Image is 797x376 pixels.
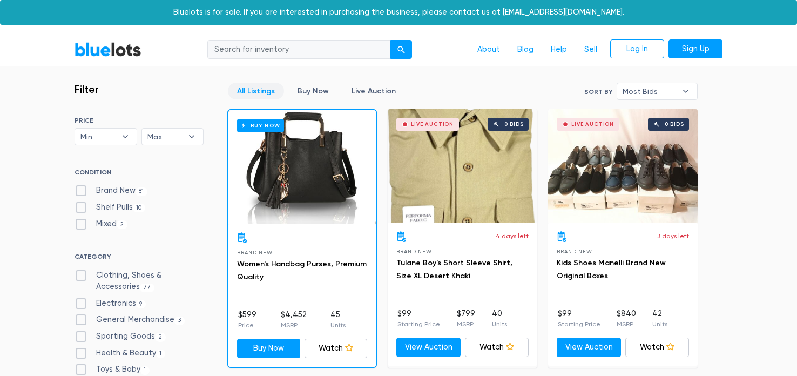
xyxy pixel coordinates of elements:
[665,122,684,127] div: 0 bids
[75,347,165,359] label: Health & Beauty
[617,319,636,329] p: MSRP
[584,87,612,97] label: Sort By
[75,364,150,375] label: Toys & Baby
[147,129,183,145] span: Max
[155,333,166,341] span: 2
[558,308,600,330] li: $99
[457,308,475,330] li: $799
[75,331,166,343] label: Sporting Goods
[75,202,145,213] label: Shelf Pulls
[174,317,185,325] span: 3
[75,117,204,124] h6: PRICE
[558,319,600,329] p: Starting Price
[75,185,147,197] label: Brand New
[281,320,307,330] p: MSRP
[228,83,284,99] a: All Listings
[136,187,147,196] span: 81
[75,218,127,230] label: Mixed
[75,253,204,265] h6: CATEGORY
[542,39,576,60] a: Help
[330,309,346,331] li: 45
[571,122,614,127] div: Live Auction
[114,129,137,145] b: ▾
[396,338,461,357] a: View Auction
[237,259,367,281] a: Women's Handbag Purses, Premium Quality
[617,308,636,330] li: $840
[557,338,621,357] a: View Auction
[411,122,454,127] div: Live Auction
[237,250,272,256] span: Brand New
[228,110,376,224] a: Buy Now
[180,129,203,145] b: ▾
[557,249,592,254] span: Brand New
[117,220,127,229] span: 2
[388,109,537,223] a: Live Auction 0 bids
[576,39,606,60] a: Sell
[657,231,689,241] p: 3 days left
[465,338,529,357] a: Watch
[238,320,256,330] p: Price
[140,366,150,375] span: 1
[557,258,666,280] a: Kids Shoes Manelli Brand New Original Boxes
[133,204,145,212] span: 10
[509,39,542,60] a: Blog
[397,319,440,329] p: Starting Price
[330,320,346,330] p: Units
[281,309,307,331] li: $4,452
[75,314,185,326] label: General Merchandise
[75,83,99,96] h3: Filter
[504,122,524,127] div: 0 bids
[140,284,154,292] span: 77
[396,258,512,280] a: Tulane Boy's Short Sleeve Shirt, Size XL Desert Khaki
[652,319,667,329] p: Units
[397,308,440,330] li: $99
[469,39,509,60] a: About
[237,339,300,358] a: Buy Now
[674,83,697,99] b: ▾
[75,270,204,293] label: Clothing, Shoes & Accessories
[75,298,146,310] label: Electronics
[492,308,507,330] li: 40
[75,169,204,180] h6: CONDITION
[457,319,475,329] p: MSRP
[625,338,690,357] a: Watch
[623,83,677,99] span: Most Bids
[342,83,405,99] a: Live Auction
[548,109,698,223] a: Live Auction 0 bids
[496,231,529,241] p: 4 days left
[492,319,507,329] p: Units
[652,308,667,330] li: 42
[668,39,722,59] a: Sign Up
[75,42,141,57] a: BlueLots
[610,39,664,59] a: Log In
[238,309,256,331] li: $599
[80,129,116,145] span: Min
[237,119,284,132] h6: Buy Now
[305,339,368,358] a: Watch
[396,249,431,254] span: Brand New
[156,350,165,358] span: 1
[288,83,338,99] a: Buy Now
[207,40,391,59] input: Search for inventory
[136,300,146,308] span: 9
